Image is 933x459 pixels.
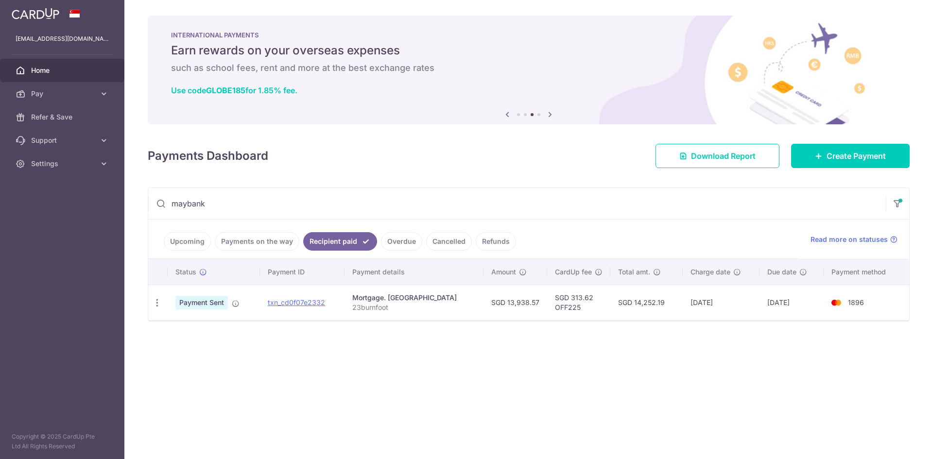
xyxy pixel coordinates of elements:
[12,8,59,19] img: CardUp
[303,232,377,251] a: Recipient paid
[484,285,547,320] td: SGD 13,938.57
[691,150,756,162] span: Download Report
[215,232,299,251] a: Payments on the way
[827,150,886,162] span: Create Payment
[811,235,888,244] span: Read more on statuses
[476,232,516,251] a: Refunds
[491,267,516,277] span: Amount
[175,267,196,277] span: Status
[871,430,923,454] iframe: Opens a widget where you can find more information
[555,267,592,277] span: CardUp fee
[31,136,95,145] span: Support
[656,144,779,168] a: Download Report
[824,259,909,285] th: Payment method
[31,89,95,99] span: Pay
[791,144,910,168] a: Create Payment
[345,259,484,285] th: Payment details
[31,112,95,122] span: Refer & Save
[760,285,824,320] td: [DATE]
[16,34,109,44] p: [EMAIL_ADDRESS][DOMAIN_NAME]
[171,62,886,74] h6: such as school fees, rent and more at the best exchange rates
[148,16,910,124] img: International Payment Banner
[691,267,730,277] span: Charge date
[164,232,211,251] a: Upcoming
[31,66,95,75] span: Home
[618,267,650,277] span: Total amt.
[683,285,760,320] td: [DATE]
[767,267,796,277] span: Due date
[547,285,610,320] td: SGD 313.62 OFF225
[171,31,886,39] p: INTERNATIONAL PAYMENTS
[811,235,898,244] a: Read more on statuses
[268,298,325,306] a: txn_cd0f07e2332
[352,303,476,312] p: 23burnfoot
[148,147,268,165] h4: Payments Dashboard
[352,293,476,303] div: Mortgage. [GEOGRAPHIC_DATA]
[148,188,886,219] input: Search by recipient name, payment id or reference
[381,232,422,251] a: Overdue
[426,232,472,251] a: Cancelled
[848,298,864,306] span: 1896
[260,259,345,285] th: Payment ID
[171,85,297,95] a: Use codeGLOBE185for 1.85% fee.
[610,285,682,320] td: SGD 14,252.19
[175,296,228,309] span: Payment Sent
[206,85,245,95] b: GLOBE185
[827,297,846,308] img: Bank Card
[171,43,886,58] h5: Earn rewards on your overseas expenses
[31,159,95,169] span: Settings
